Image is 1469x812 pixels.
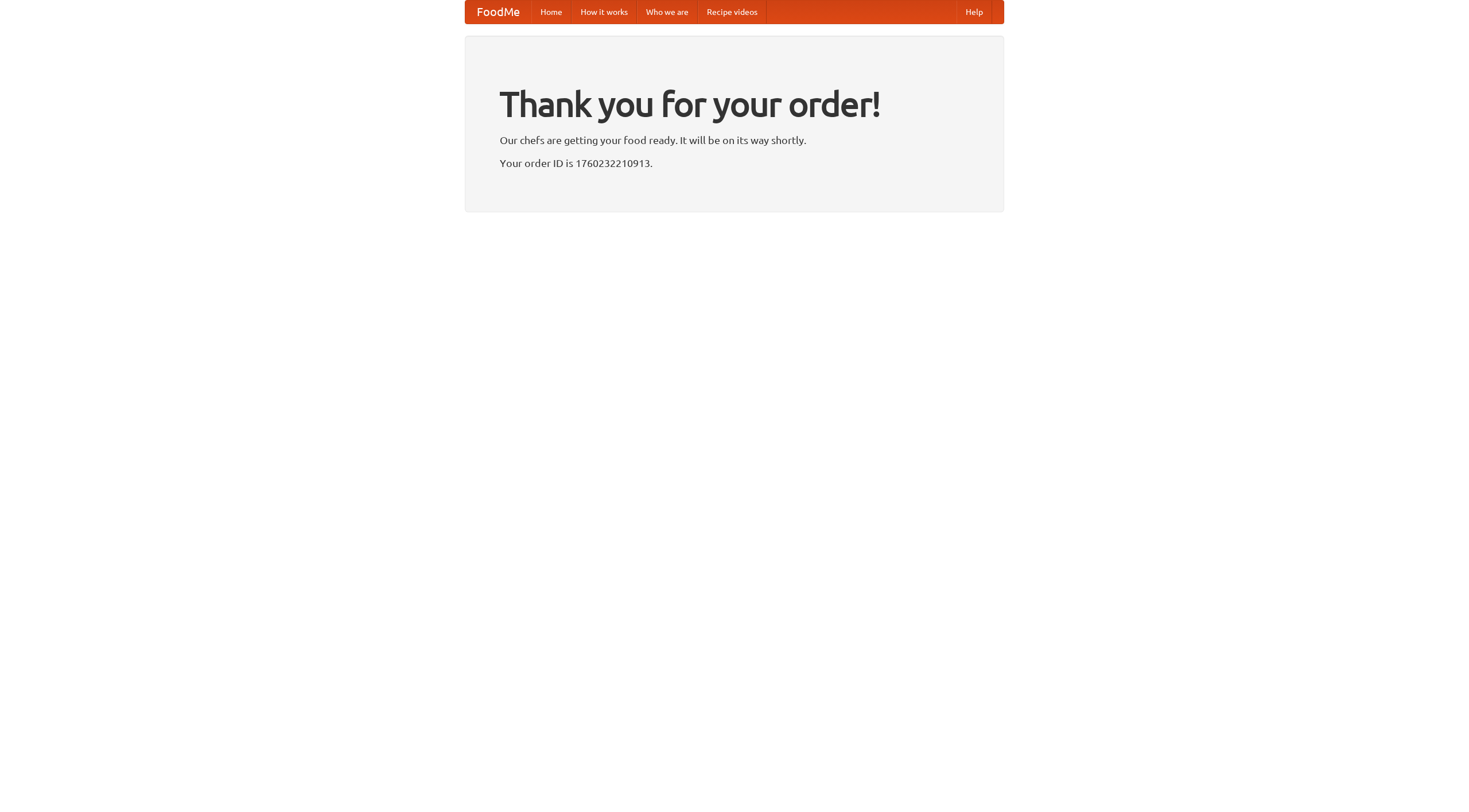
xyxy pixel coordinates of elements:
h1: Thank you for your order! [500,76,969,131]
a: Recipe videos [698,1,767,24]
a: FoodMe [465,1,531,24]
p: Our chefs are getting your food ready. It will be on its way shortly. [500,131,969,149]
p: Your order ID is 1760232210913. [500,154,969,172]
a: Who we are [637,1,698,24]
a: Help [957,1,992,24]
a: Home [531,1,572,24]
a: How it works [572,1,637,24]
